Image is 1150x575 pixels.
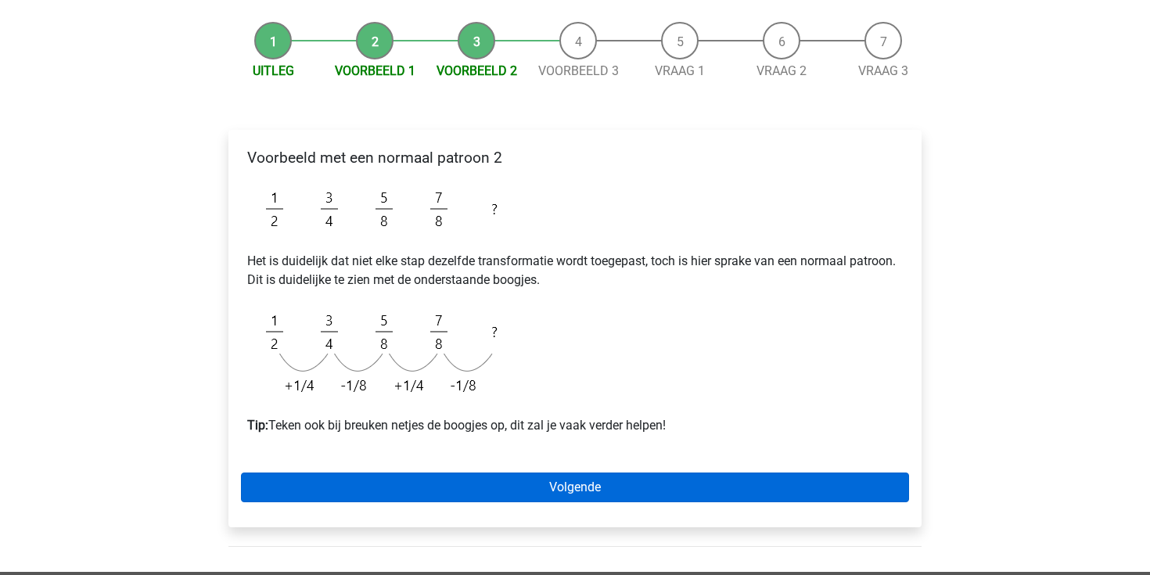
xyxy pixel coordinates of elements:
a: Vraag 2 [756,63,807,78]
a: Volgende [241,473,909,502]
img: Fractions_example_2_1.png [247,302,522,404]
a: Uitleg [253,63,294,78]
a: Voorbeeld 3 [538,63,619,78]
a: Voorbeeld 1 [335,63,415,78]
a: Vraag 1 [655,63,705,78]
img: Fractions_example_2.png [247,179,522,239]
p: Het is duidelijk dat niet elke stap dezelfde transformatie wordt toegepast, toch is hier sprake v... [247,252,903,289]
a: Vraag 3 [858,63,908,78]
h4: Voorbeeld met een normaal patroon 2 [247,149,903,167]
p: Teken ook bij breuken netjes de boogjes op, dit zal je vaak verder helpen! [247,416,903,435]
b: Tip: [247,418,268,433]
a: Voorbeeld 2 [437,63,517,78]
